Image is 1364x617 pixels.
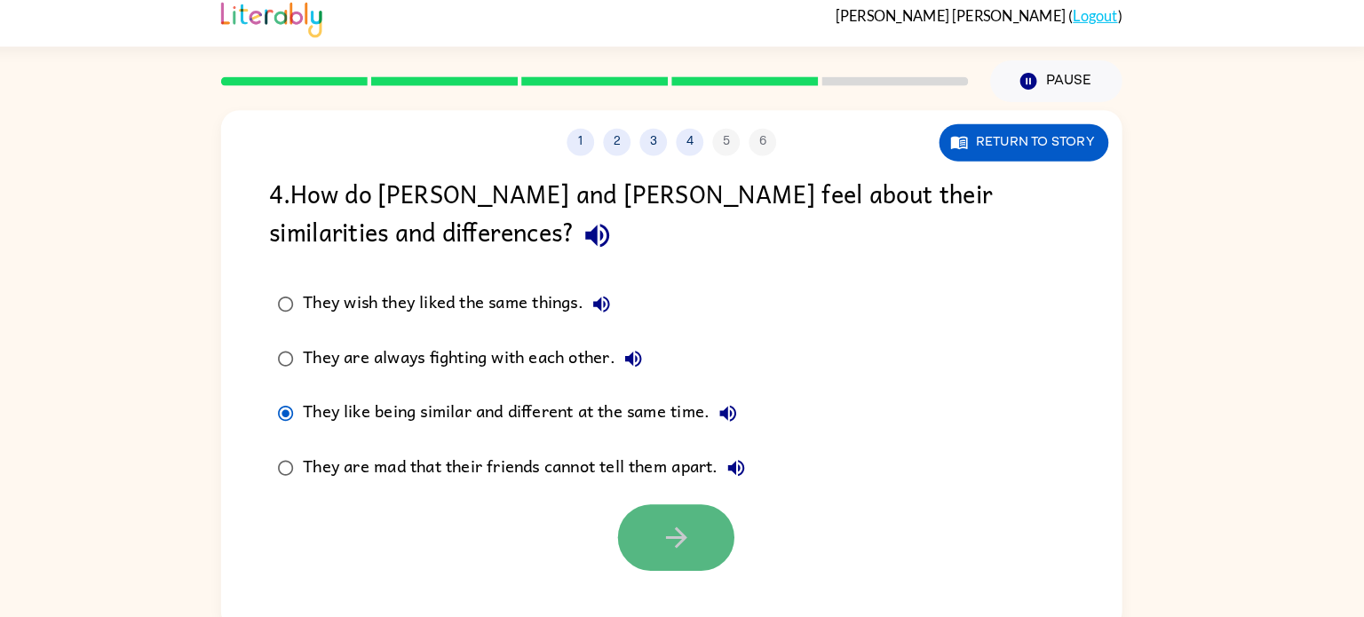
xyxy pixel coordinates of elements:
button: Return to story [943,123,1108,160]
div: They like being similar and different at the same time. [322,388,755,423]
button: They like being similar and different at the same time. [719,388,755,423]
button: They are mad that their friends cannot tell them apart. [727,441,763,477]
button: They wish they liked the same things. [596,281,631,317]
div: They are mad that their friends cannot tell them apart. [322,441,763,477]
button: 2 [615,128,642,154]
span: [PERSON_NAME] [PERSON_NAME] [842,9,1069,26]
button: 3 [651,128,678,154]
button: 4 [686,128,713,154]
div: ( ) [842,9,1122,26]
a: Logout [1074,9,1117,26]
div: They are always fighting with each other. [322,335,662,370]
button: Pause [993,61,1122,102]
button: 1 [580,128,607,154]
button: They are always fighting with each other. [627,335,662,370]
div: They wish they liked the same things. [322,281,631,317]
div: 4 . How do [PERSON_NAME] and [PERSON_NAME] feel about their similarities and differences? [289,172,1075,255]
